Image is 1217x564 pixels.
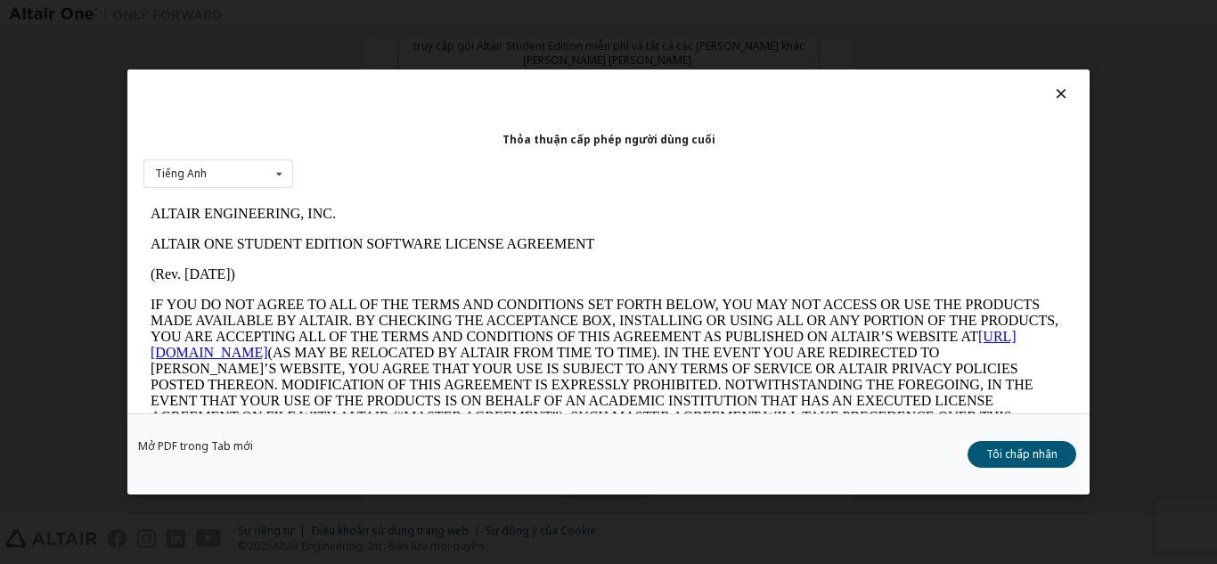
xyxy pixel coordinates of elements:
[7,68,923,84] p: (Rev. [DATE])
[155,166,207,181] font: Tiếng Anh
[7,98,923,242] p: IF YOU DO NOT AGREE TO ALL OF THE TERMS AND CONDITIONS SET FORTH BELOW, YOU MAY NOT ACCESS OR USE...
[7,7,923,23] p: ALTAIR ENGINEERING, INC.
[986,446,1058,462] font: Tôi chấp nhận
[502,132,715,147] font: Thỏa thuận cấp phép người dùng cuối
[138,438,253,454] font: Mở PDF trong Tab mới
[7,130,873,161] a: [URL][DOMAIN_NAME]
[7,37,923,53] p: ALTAIR ONE STUDENT EDITION SOFTWARE LICENSE AGREEMENT
[968,441,1076,468] button: Tôi chấp nhận
[138,441,253,452] a: Mở PDF trong Tab mới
